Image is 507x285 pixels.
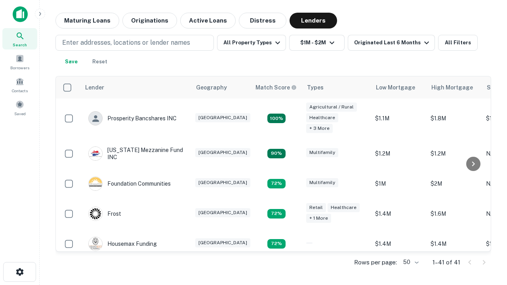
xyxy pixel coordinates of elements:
[306,124,333,133] div: + 3 more
[89,177,102,190] img: picture
[306,214,331,223] div: + 1 more
[191,76,251,99] th: Geography
[62,38,190,47] p: Enter addresses, locations or lender names
[88,207,121,221] div: Frost
[306,148,338,157] div: Multifamily
[267,114,286,123] div: Matching Properties: 10, hasApolloMatch: undefined
[427,76,482,99] th: High Mortgage
[195,238,250,247] div: [GEOGRAPHIC_DATA]
[10,65,29,71] span: Borrowers
[85,83,104,92] div: Lender
[2,51,37,72] a: Borrowers
[302,76,371,99] th: Types
[88,177,171,191] div: Foundation Communities
[289,35,345,51] button: $1M - $2M
[371,139,427,169] td: $1.2M
[371,99,427,139] td: $1.1M
[89,207,102,220] img: picture
[267,149,286,158] div: Matching Properties: 5, hasApolloMatch: undefined
[290,13,337,28] button: Lenders
[376,83,415,92] div: Low Mortgage
[196,83,227,92] div: Geography
[55,35,214,51] button: Enter addresses, locations or lender names
[251,76,302,99] th: Capitalize uses an advanced AI algorithm to match your search with the best lender. The match sco...
[433,258,460,267] p: 1–41 of 41
[88,237,157,251] div: Housemax Funding
[371,169,427,199] td: $1M
[306,103,357,112] div: Agricultural / Rural
[2,74,37,95] a: Contacts
[13,6,28,22] img: capitalize-icon.png
[427,229,482,259] td: $1.4M
[354,38,431,47] div: Originated Last 6 Months
[307,83,324,92] div: Types
[255,83,297,92] div: Capitalize uses an advanced AI algorithm to match your search with the best lender. The match sco...
[80,76,191,99] th: Lender
[217,35,286,51] button: All Property Types
[89,237,102,251] img: picture
[267,209,286,218] div: Matching Properties: 4, hasApolloMatch: undefined
[267,239,286,249] div: Matching Properties: 4, hasApolloMatch: undefined
[371,199,427,229] td: $1.4M
[348,35,435,51] button: Originated Last 6 Months
[2,97,37,118] a: Saved
[87,54,112,70] button: Reset
[13,42,27,48] span: Search
[89,147,102,160] img: picture
[467,222,507,260] iframe: Chat Widget
[438,35,478,51] button: All Filters
[55,13,119,28] button: Maturing Loans
[306,203,326,212] div: Retail
[306,113,338,122] div: Healthcare
[88,146,183,161] div: [US_STATE] Mezzanine Fund INC
[400,256,420,268] div: 50
[255,83,295,92] h6: Match Score
[354,258,397,267] p: Rows per page:
[14,110,26,117] span: Saved
[195,148,250,157] div: [GEOGRAPHIC_DATA]
[2,28,37,49] a: Search
[427,99,482,139] td: $1.8M
[239,13,286,28] button: Distress
[431,83,473,92] div: High Mortgage
[122,13,177,28] button: Originations
[88,111,177,125] div: Prosperity Bancshares INC
[59,54,84,70] button: Save your search to get updates of matches that match your search criteria.
[371,229,427,259] td: $1.4M
[267,179,286,188] div: Matching Properties: 4, hasApolloMatch: undefined
[12,87,28,94] span: Contacts
[371,76,427,99] th: Low Mortgage
[306,178,338,187] div: Multifamily
[195,178,250,187] div: [GEOGRAPHIC_DATA]
[427,199,482,229] td: $1.6M
[195,208,250,217] div: [GEOGRAPHIC_DATA]
[328,203,360,212] div: Healthcare
[427,169,482,199] td: $2M
[180,13,236,28] button: Active Loans
[195,113,250,122] div: [GEOGRAPHIC_DATA]
[427,139,482,169] td: $1.2M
